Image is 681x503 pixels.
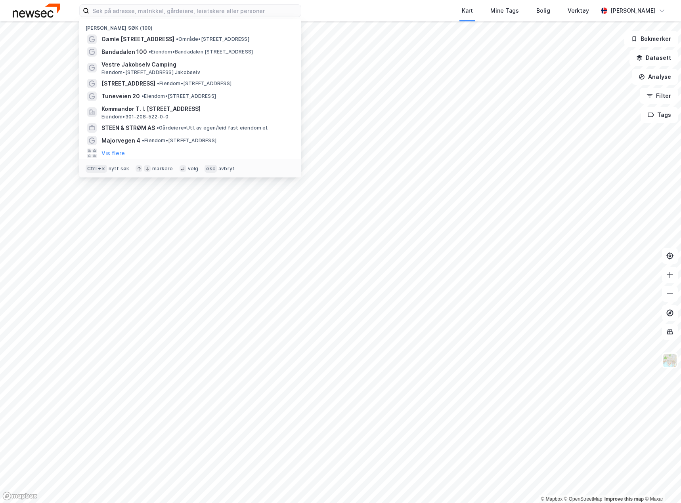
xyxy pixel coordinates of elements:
[176,36,249,42] span: Område • [STREET_ADDRESS]
[157,80,231,87] span: Eiendom • [STREET_ADDRESS]
[142,137,216,144] span: Eiendom • [STREET_ADDRESS]
[79,19,301,33] div: [PERSON_NAME] søk (100)
[101,47,147,57] span: Bandadalen 100
[2,492,37,501] a: Mapbox homepage
[101,149,125,158] button: Vis flere
[86,165,107,173] div: Ctrl + k
[149,49,253,55] span: Eiendom • Bandadalen [STREET_ADDRESS]
[101,136,140,145] span: Majorvegen 4
[157,80,159,86] span: •
[604,496,644,502] a: Improve this map
[641,465,681,503] iframe: Chat Widget
[101,104,292,114] span: Kommandør T. I. [STREET_ADDRESS]
[662,353,677,368] img: Z
[629,50,678,66] button: Datasett
[188,166,199,172] div: velg
[101,60,292,69] span: Vestre Jakobselv Camping
[142,137,144,143] span: •
[89,5,301,17] input: Søk på adresse, matrikkel, gårdeiere, leietakere eller personer
[205,165,217,173] div: esc
[218,166,235,172] div: avbryt
[641,107,678,123] button: Tags
[490,6,519,15] div: Mine Tags
[568,6,589,15] div: Verktøy
[640,88,678,104] button: Filter
[624,31,678,47] button: Bokmerker
[176,36,178,42] span: •
[564,496,603,502] a: OpenStreetMap
[101,79,155,88] span: [STREET_ADDRESS]
[610,6,656,15] div: [PERSON_NAME]
[157,125,159,131] span: •
[632,69,678,85] button: Analyse
[101,34,174,44] span: Gamle [STREET_ADDRESS]
[541,496,562,502] a: Mapbox
[101,69,200,76] span: Eiendom • [STREET_ADDRESS] Jakobselv
[109,166,130,172] div: nytt søk
[149,49,151,55] span: •
[13,4,60,17] img: newsec-logo.f6e21ccffca1b3a03d2d.png
[157,125,268,131] span: Gårdeiere • Utl. av egen/leid fast eiendom el.
[142,93,216,99] span: Eiendom • [STREET_ADDRESS]
[142,93,144,99] span: •
[152,166,173,172] div: markere
[101,114,169,120] span: Eiendom • 301-208-522-0-0
[462,6,473,15] div: Kart
[536,6,550,15] div: Bolig
[101,123,155,133] span: STEEN & STRØM AS
[101,91,140,101] span: Tuneveien 20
